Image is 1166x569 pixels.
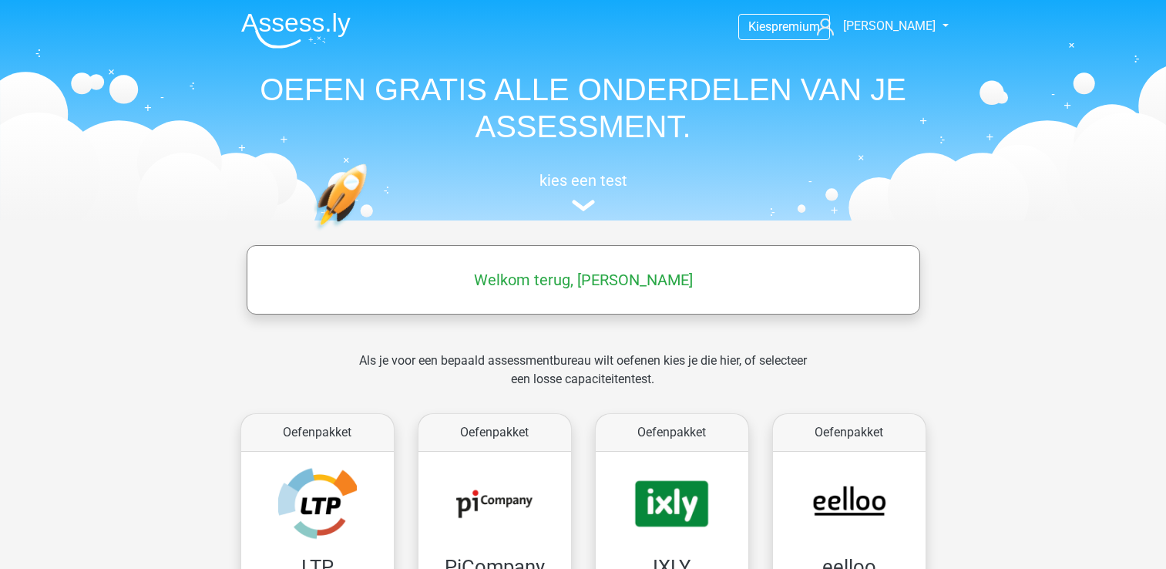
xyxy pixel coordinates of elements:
[771,19,820,34] span: premium
[811,17,937,35] a: [PERSON_NAME]
[241,12,351,49] img: Assessly
[347,352,819,407] div: Als je voor een bepaald assessmentbureau wilt oefenen kies je die hier, of selecteer een losse ca...
[572,200,595,211] img: assessment
[229,71,938,145] h1: OEFEN GRATIS ALLE ONDERDELEN VAN JE ASSESSMENT.
[229,171,938,212] a: kies een test
[229,171,938,190] h5: kies een test
[314,163,427,303] img: oefenen
[739,16,829,37] a: Kiespremium
[843,19,936,33] span: [PERSON_NAME]
[748,19,771,34] span: Kies
[254,271,912,289] h5: Welkom terug, [PERSON_NAME]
